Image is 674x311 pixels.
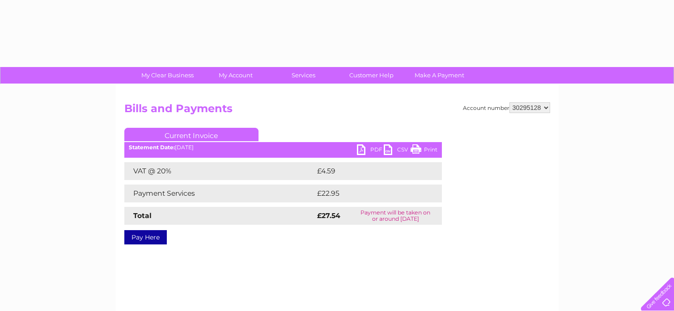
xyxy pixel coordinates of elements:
[124,128,259,141] a: Current Invoice
[124,162,315,180] td: VAT @ 20%
[335,67,408,84] a: Customer Help
[267,67,340,84] a: Services
[315,185,424,202] td: £22.95
[315,162,421,180] td: £4.59
[317,211,340,220] strong: £27.54
[131,67,204,84] a: My Clear Business
[403,67,476,84] a: Make A Payment
[349,207,442,225] td: Payment will be taken on or around [DATE]
[384,144,411,157] a: CSV
[133,211,152,220] strong: Total
[129,144,175,151] b: Statement Date:
[124,230,167,244] a: Pay Here
[357,144,384,157] a: PDF
[411,144,437,157] a: Print
[124,185,315,202] td: Payment Services
[463,102,550,113] div: Account number
[124,144,442,151] div: [DATE]
[124,102,550,119] h2: Bills and Payments
[199,67,272,84] a: My Account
